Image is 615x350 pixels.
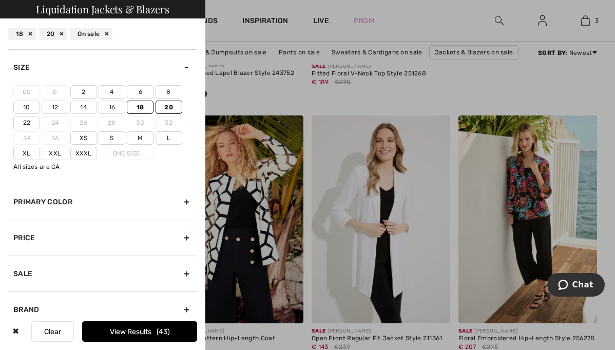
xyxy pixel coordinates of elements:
label: M [127,131,153,145]
button: Clear [31,321,74,342]
label: One Size [99,147,154,160]
div: 18 [8,28,36,40]
label: Xs [70,131,97,145]
label: 2 [70,85,97,99]
div: All sizes are CA [13,162,197,171]
label: S [99,131,125,145]
label: 0 [42,85,68,99]
label: 34 [13,131,40,145]
label: Xxxl [70,147,97,160]
label: 26 [70,116,97,129]
label: Xl [13,147,40,160]
div: Size [8,49,197,85]
div: ✖ [8,321,23,342]
label: 14 [70,101,97,114]
label: Xxl [42,147,68,160]
iframe: Opens a widget where you can chat to one of our agents [548,273,605,299]
div: On sale [70,28,112,40]
label: 30 [127,116,153,129]
div: Sale [8,256,197,291]
div: Brand [8,291,197,327]
label: L [156,131,182,145]
div: Primary Color [8,184,197,220]
label: 00 [13,85,40,99]
label: 28 [99,116,125,129]
div: Price [8,220,197,256]
label: 4 [99,85,125,99]
label: 18 [127,101,153,114]
label: 20 [156,101,182,114]
label: 32 [156,116,182,129]
label: 10 [13,101,40,114]
label: 22 [13,116,40,129]
label: 36 [42,131,68,145]
div: 20 [39,28,68,40]
label: 8 [156,85,182,99]
span: 43 [157,327,170,336]
label: 6 [127,85,153,99]
label: 16 [99,101,125,114]
button: View Results43 [82,321,197,342]
label: 24 [42,116,68,129]
label: 12 [42,101,68,114]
